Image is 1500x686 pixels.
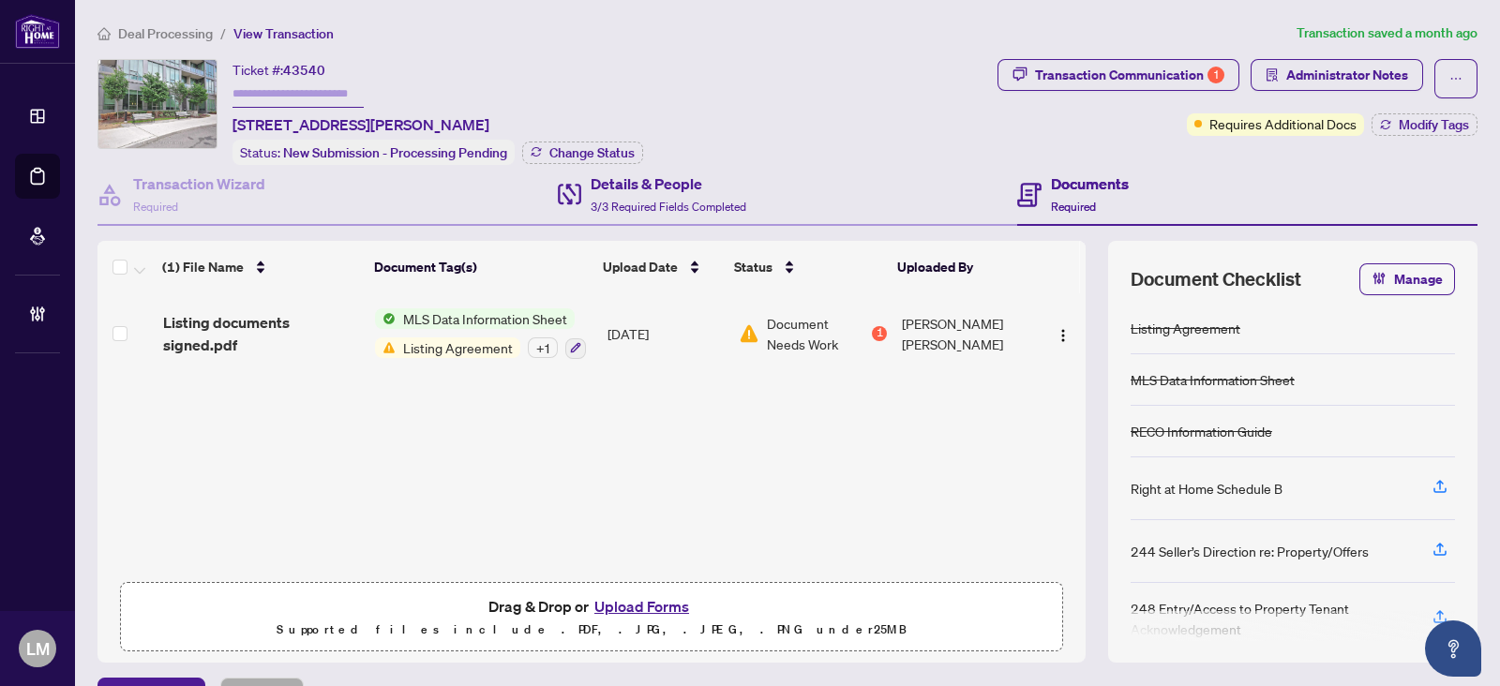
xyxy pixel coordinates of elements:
div: Listing Agreement [1131,318,1240,338]
div: Transaction Communication [1035,60,1224,90]
p: Supported files include .PDF, .JPG, .JPEG, .PNG under 25 MB [132,619,1051,641]
div: 1 [1207,67,1224,83]
span: [STREET_ADDRESS][PERSON_NAME] [232,113,489,136]
img: Document Status [739,323,759,344]
th: Document Tag(s) [367,241,596,293]
div: MLS Data Information Sheet [1131,369,1295,390]
span: New Submission - Processing Pending [283,144,507,161]
span: Deal Processing [118,25,213,42]
button: Transaction Communication1 [997,59,1239,91]
span: (1) File Name [162,257,244,277]
span: Drag & Drop or [488,594,695,619]
article: Transaction saved a month ago [1297,22,1477,44]
button: Open asap [1425,620,1481,677]
span: Drag & Drop orUpload FormsSupported files include .PDF, .JPG, .JPEG, .PNG under25MB [121,583,1062,652]
span: LM [26,635,50,662]
span: Required [133,200,178,214]
span: solution [1266,68,1279,82]
th: Status [727,241,890,293]
span: Document Needs Work [767,313,869,354]
span: Manage [1394,264,1443,294]
div: RECO Information Guide [1131,421,1272,441]
span: Document Checklist [1131,266,1301,292]
button: Status IconMLS Data Information SheetStatus IconListing Agreement+1 [375,308,586,359]
th: Upload Date [595,241,726,293]
td: [DATE] [600,293,731,374]
span: Required [1051,200,1096,214]
span: ellipsis [1449,72,1462,85]
div: Ticket #: [232,59,325,81]
span: View Transaction [233,25,334,42]
div: 244 Seller’s Direction re: Property/Offers [1131,541,1369,561]
span: Status [734,257,772,277]
div: Status: [232,140,515,165]
td: [PERSON_NAME] [PERSON_NAME] [894,293,1039,374]
span: Upload Date [603,257,678,277]
button: Manage [1359,263,1455,295]
span: Modify Tags [1399,118,1469,131]
img: Status Icon [375,337,396,358]
img: IMG-W12254784_1.jpg [98,60,217,148]
div: 248 Entry/Access to Property Tenant Acknowledgement [1131,598,1410,639]
button: Change Status [522,142,643,164]
span: home [97,27,111,40]
h4: Details & People [591,172,746,195]
button: Logo [1048,319,1078,349]
img: logo [15,14,60,49]
button: Modify Tags [1372,113,1477,136]
div: + 1 [528,337,558,358]
span: 3/3 Required Fields Completed [591,200,746,214]
button: Upload Forms [589,594,695,619]
div: 1 [872,326,887,341]
li: / [220,22,226,44]
th: Uploaded By [890,241,1034,293]
button: Administrator Notes [1251,59,1423,91]
span: MLS Data Information Sheet [396,308,575,329]
span: Change Status [549,146,635,159]
div: Right at Home Schedule B [1131,478,1282,499]
img: Logo [1056,328,1071,343]
span: Requires Additional Docs [1209,113,1357,134]
span: Listing Agreement [396,337,520,358]
h4: Transaction Wizard [133,172,265,195]
span: Listing documents signed.pdf [163,311,360,356]
h4: Documents [1051,172,1129,195]
img: Status Icon [375,308,396,329]
th: (1) File Name [155,241,366,293]
span: Administrator Notes [1286,60,1408,90]
span: 43540 [283,62,325,79]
